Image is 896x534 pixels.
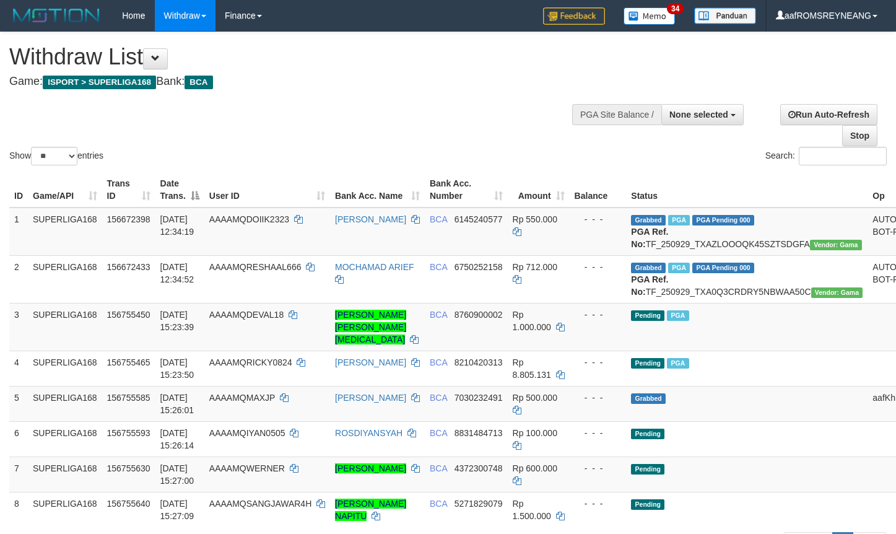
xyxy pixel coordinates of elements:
[335,262,414,272] a: MOCHAMAD ARIEF
[626,255,868,303] td: TF_250929_TXA0Q3CRDRY5NBWAA50C
[107,262,150,272] span: 156672433
[160,463,194,486] span: [DATE] 15:27:00
[107,310,150,320] span: 156755450
[160,262,194,284] span: [DATE] 12:34:52
[668,215,690,225] span: Marked by aafsoycanthlai
[508,172,570,208] th: Amount: activate to sort column ascending
[9,76,585,88] h4: Game: Bank:
[661,104,744,125] button: None selected
[430,393,447,403] span: BCA
[107,499,150,509] span: 156755640
[107,214,150,224] span: 156672398
[209,428,285,438] span: AAAAMQIYAN0505
[430,310,447,320] span: BCA
[9,147,103,165] label: Show entries
[430,262,447,272] span: BCA
[102,172,155,208] th: Trans ID: activate to sort column ascending
[204,172,330,208] th: User ID: activate to sort column ascending
[107,463,150,473] span: 156755630
[209,393,275,403] span: AAAAMQMAXJP
[667,310,689,321] span: Marked by aafsoycanthlai
[692,263,754,273] span: PGA Pending
[543,7,605,25] img: Feedback.jpg
[575,309,622,321] div: - - -
[575,392,622,404] div: - - -
[9,208,28,256] td: 1
[335,393,406,403] a: [PERSON_NAME]
[28,421,102,457] td: SUPERLIGA168
[455,463,503,473] span: Copy 4372300748 to clipboard
[669,110,728,120] span: None selected
[31,147,77,165] select: Showentries
[28,492,102,527] td: SUPERLIGA168
[631,464,664,475] span: Pending
[160,357,194,380] span: [DATE] 15:23:50
[330,172,425,208] th: Bank Acc. Name: activate to sort column ascending
[513,262,557,272] span: Rp 712.000
[780,104,877,125] a: Run Auto-Refresh
[160,310,194,332] span: [DATE] 15:23:39
[430,214,447,224] span: BCA
[425,172,508,208] th: Bank Acc. Number: activate to sort column ascending
[9,351,28,386] td: 4
[513,463,557,473] span: Rp 600.000
[209,499,311,509] span: AAAAMQSANGJAWAR4H
[631,429,664,439] span: Pending
[160,499,194,521] span: [DATE] 15:27:09
[9,421,28,457] td: 6
[185,76,212,89] span: BCA
[810,240,862,250] span: Vendor URL: https://trx31.1velocity.biz
[430,463,447,473] span: BCA
[626,172,868,208] th: Status
[430,357,447,367] span: BCA
[335,428,402,438] a: ROSDIYANSYAH
[28,172,102,208] th: Game/API: activate to sort column ascending
[455,214,503,224] span: Copy 6145240577 to clipboard
[160,428,194,450] span: [DATE] 15:26:14
[631,393,666,404] span: Grabbed
[575,462,622,475] div: - - -
[631,215,666,225] span: Grabbed
[28,303,102,351] td: SUPERLIGA168
[107,357,150,367] span: 156755465
[335,463,406,473] a: [PERSON_NAME]
[631,499,664,510] span: Pending
[513,428,557,438] span: Rp 100.000
[624,7,676,25] img: Button%20Memo.svg
[513,499,551,521] span: Rp 1.500.000
[455,357,503,367] span: Copy 8210420313 to clipboard
[765,147,887,165] label: Search:
[575,261,622,273] div: - - -
[811,287,863,298] span: Vendor URL: https://trx31.1velocity.biz
[9,492,28,527] td: 8
[667,3,684,14] span: 34
[209,262,302,272] span: AAAAMQRESHAAL666
[9,255,28,303] td: 2
[9,172,28,208] th: ID
[842,125,877,146] a: Stop
[43,76,156,89] span: ISPORT > SUPERLIGA168
[455,262,503,272] span: Copy 6750252158 to clipboard
[209,357,292,367] span: AAAAMQRICKY0824
[9,6,103,25] img: MOTION_logo.png
[631,358,664,369] span: Pending
[631,310,664,321] span: Pending
[626,208,868,256] td: TF_250929_TXAZLOOOQK45SZTSDGFA
[9,386,28,421] td: 5
[667,358,689,369] span: Marked by aafsoycanthlai
[455,428,503,438] span: Copy 8831484713 to clipboard
[335,214,406,224] a: [PERSON_NAME]
[160,393,194,415] span: [DATE] 15:26:01
[209,310,284,320] span: AAAAMQDEVAL18
[430,428,447,438] span: BCA
[513,357,551,380] span: Rp 8.805.131
[455,393,503,403] span: Copy 7030232491 to clipboard
[513,393,557,403] span: Rp 500.000
[631,227,668,249] b: PGA Ref. No:
[575,356,622,369] div: - - -
[575,213,622,225] div: - - -
[668,263,690,273] span: Marked by aafsoycanthlai
[209,463,285,473] span: AAAAMQWERNER
[513,310,551,332] span: Rp 1.000.000
[155,172,204,208] th: Date Trans.: activate to sort column descending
